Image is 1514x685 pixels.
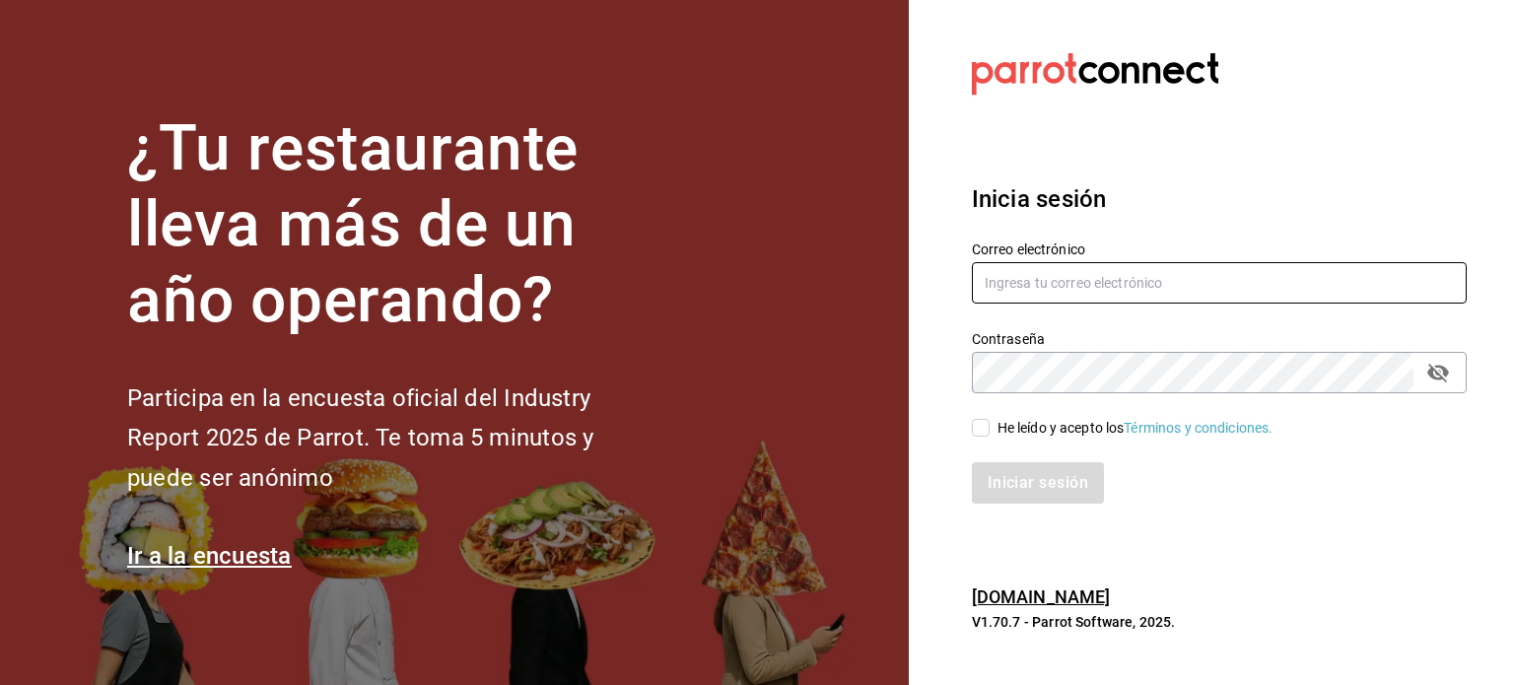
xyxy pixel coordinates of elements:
a: Ir a la encuesta [127,542,292,570]
a: [DOMAIN_NAME] [972,586,1111,607]
label: Correo electrónico [972,242,1467,256]
a: Términos y condiciones. [1124,420,1273,436]
h2: Participa en la encuesta oficial del Industry Report 2025 de Parrot. Te toma 5 minutos y puede se... [127,378,659,499]
label: Contraseña [972,332,1467,346]
button: passwordField [1421,356,1455,389]
div: He leído y acepto los [998,418,1273,439]
h3: Inicia sesión [972,181,1467,217]
input: Ingresa tu correo electrónico [972,262,1467,304]
h1: ¿Tu restaurante lleva más de un año operando? [127,111,659,338]
p: V1.70.7 - Parrot Software, 2025. [972,612,1467,632]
